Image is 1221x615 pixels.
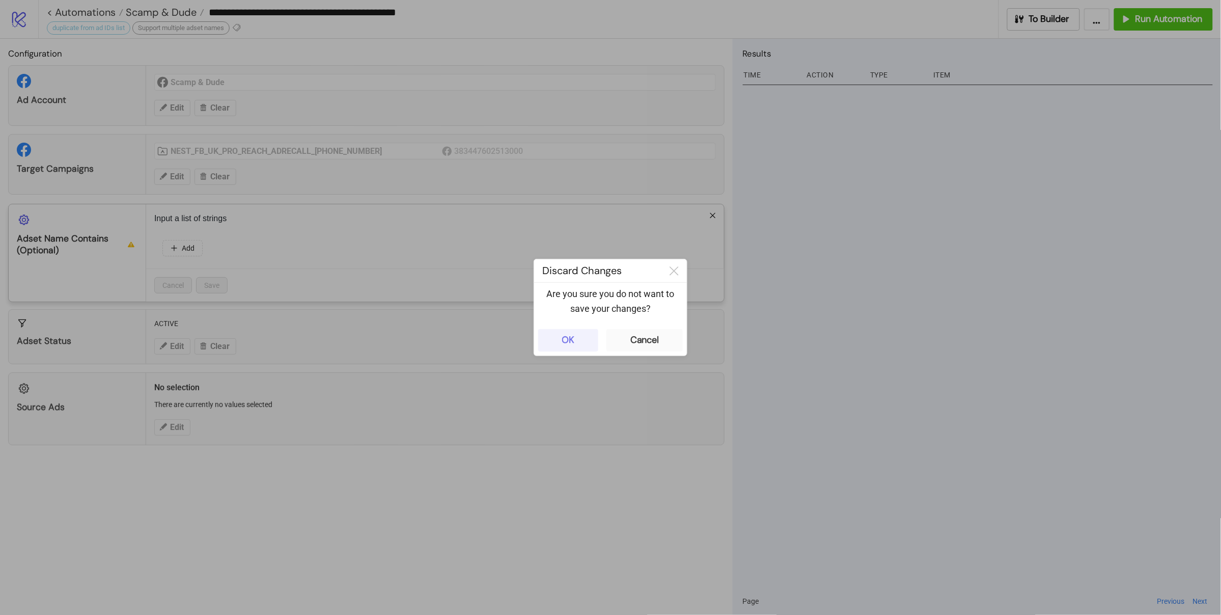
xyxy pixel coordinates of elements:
div: OK [562,334,575,346]
div: Discard Changes [534,259,661,282]
p: Are you sure you do not want to save your changes? [542,287,679,316]
button: Cancel [606,329,683,352]
div: Cancel [630,334,659,346]
button: OK [538,329,598,352]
